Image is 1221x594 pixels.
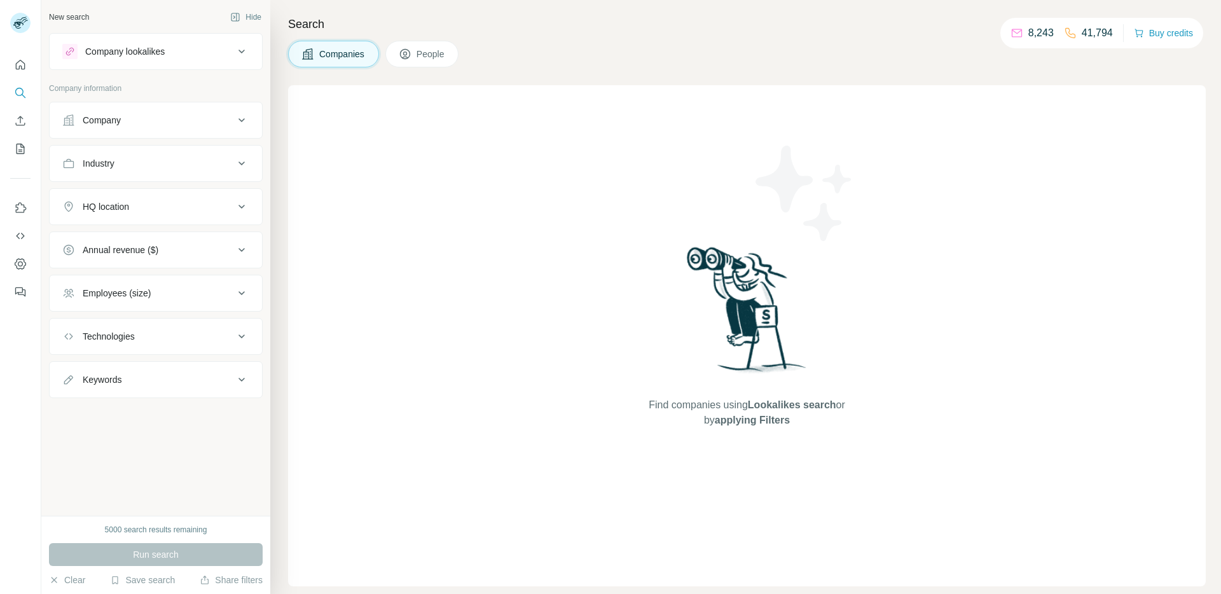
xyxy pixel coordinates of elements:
[50,235,262,265] button: Annual revenue ($)
[50,36,262,67] button: Company lookalikes
[49,574,85,586] button: Clear
[105,524,207,535] div: 5000 search results remaining
[10,280,31,303] button: Feedback
[49,11,89,23] div: New search
[10,137,31,160] button: My lists
[748,399,836,410] span: Lookalikes search
[50,278,262,308] button: Employees (size)
[417,48,446,60] span: People
[1134,24,1193,42] button: Buy credits
[10,224,31,247] button: Use Surfe API
[50,321,262,352] button: Technologies
[10,53,31,76] button: Quick start
[50,191,262,222] button: HQ location
[10,109,31,132] button: Enrich CSV
[85,45,165,58] div: Company lookalikes
[715,415,790,425] span: applying Filters
[288,15,1206,33] h4: Search
[50,105,262,135] button: Company
[200,574,263,586] button: Share filters
[645,397,848,428] span: Find companies using or by
[1028,25,1054,41] p: 8,243
[50,148,262,179] button: Industry
[747,136,862,251] img: Surfe Illustration - Stars
[83,200,129,213] div: HQ location
[50,364,262,395] button: Keywords
[110,574,175,586] button: Save search
[83,244,158,256] div: Annual revenue ($)
[1082,25,1113,41] p: 41,794
[83,373,121,386] div: Keywords
[10,252,31,275] button: Dashboard
[83,114,121,127] div: Company
[83,330,135,343] div: Technologies
[83,287,151,300] div: Employees (size)
[49,83,263,94] p: Company information
[681,244,813,385] img: Surfe Illustration - Woman searching with binoculars
[319,48,366,60] span: Companies
[10,81,31,104] button: Search
[10,197,31,219] button: Use Surfe on LinkedIn
[83,157,114,170] div: Industry
[221,8,270,27] button: Hide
